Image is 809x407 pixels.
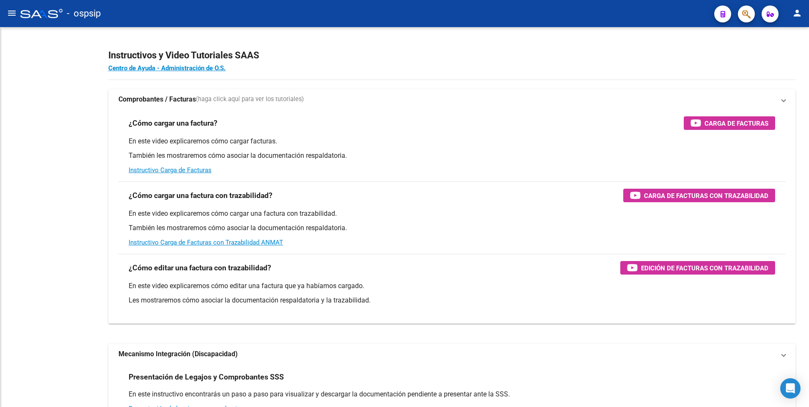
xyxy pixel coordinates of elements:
h3: ¿Cómo cargar una factura con trazabilidad? [129,190,272,201]
mat-expansion-panel-header: Comprobantes / Facturas(haga click aquí para ver los tutoriales) [108,89,795,110]
div: Comprobantes / Facturas(haga click aquí para ver los tutoriales) [108,110,795,324]
a: Centro de Ayuda - Administración de O.S. [108,64,226,72]
p: Les mostraremos cómo asociar la documentación respaldatoria y la trazabilidad. [129,296,775,305]
span: Carga de Facturas con Trazabilidad [644,190,768,201]
a: Instructivo Carga de Facturas [129,166,212,174]
strong: Comprobantes / Facturas [118,95,196,104]
button: Carga de Facturas con Trazabilidad [623,189,775,202]
span: Edición de Facturas con Trazabilidad [641,263,768,273]
span: - ospsip [67,4,101,23]
h3: ¿Cómo cargar una factura? [129,117,217,129]
button: Carga de Facturas [684,116,775,130]
a: Instructivo Carga de Facturas con Trazabilidad ANMAT [129,239,283,246]
mat-icon: person [792,8,802,18]
div: Open Intercom Messenger [780,378,801,399]
mat-expansion-panel-header: Mecanismo Integración (Discapacidad) [108,344,795,364]
p: En este instructivo encontrarás un paso a paso para visualizar y descargar la documentación pendi... [129,390,775,399]
span: Carga de Facturas [704,118,768,129]
strong: Mecanismo Integración (Discapacidad) [118,349,238,359]
p: En este video explicaremos cómo cargar facturas. [129,137,775,146]
p: También les mostraremos cómo asociar la documentación respaldatoria. [129,151,775,160]
h2: Instructivos y Video Tutoriales SAAS [108,47,795,63]
span: (haga click aquí para ver los tutoriales) [196,95,304,104]
p: En este video explicaremos cómo editar una factura que ya habíamos cargado. [129,281,775,291]
p: En este video explicaremos cómo cargar una factura con trazabilidad. [129,209,775,218]
button: Edición de Facturas con Trazabilidad [620,261,775,275]
h3: ¿Cómo editar una factura con trazabilidad? [129,262,271,274]
h3: Presentación de Legajos y Comprobantes SSS [129,371,284,383]
p: También les mostraremos cómo asociar la documentación respaldatoria. [129,223,775,233]
mat-icon: menu [7,8,17,18]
